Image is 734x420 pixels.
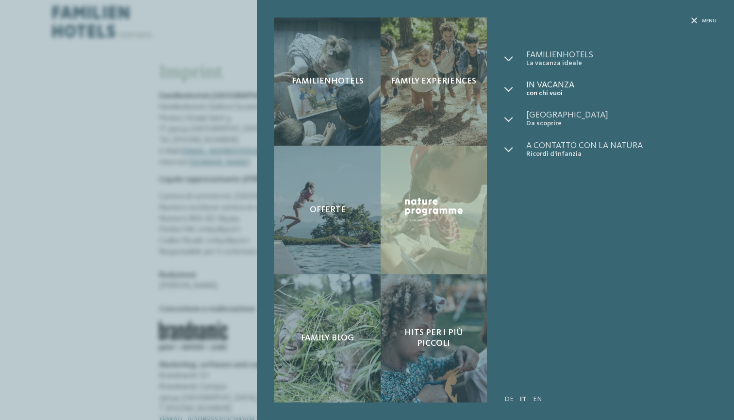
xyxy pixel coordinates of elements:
span: Menu [702,17,717,25]
span: Family experiences [391,76,476,87]
span: La vacanza ideale [526,59,717,67]
a: Familienhotels Südtirol: imprint Hits per i più piccoli [381,274,487,403]
span: Familienhotels [526,50,717,59]
span: Family Blog [301,333,354,344]
span: In vacanza [526,81,717,89]
a: Familienhotels Südtirol: imprint Family experiences [381,17,487,146]
img: Nature Programme [402,196,465,224]
a: Familienhotels Südtirol: imprint Family Blog [274,274,381,403]
a: EN [533,396,542,403]
a: Familienhotels La vacanza ideale [526,50,717,67]
span: [GEOGRAPHIC_DATA] [526,111,717,119]
span: Offerte [310,205,346,216]
span: Familienhotels [292,76,364,87]
a: Familienhotels Südtirol: imprint Familienhotels [274,17,381,146]
a: [GEOGRAPHIC_DATA] Da scoprire [526,111,717,128]
span: Hits per i più piccoli [389,328,478,349]
a: A contatto con la natura Ricordi d’infanzia [526,141,717,158]
span: Ricordi d’infanzia [526,150,717,158]
a: Familienhotels Südtirol: imprint Offerte [274,146,381,274]
span: Da scoprire [526,119,717,128]
span: con chi vuoi [526,89,717,98]
a: In vacanza con chi vuoi [526,81,717,98]
a: DE [504,396,514,403]
span: A contatto con la natura [526,141,717,150]
a: Familienhotels Südtirol: imprint Nature Programme [381,146,487,274]
a: IT [520,396,526,403]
